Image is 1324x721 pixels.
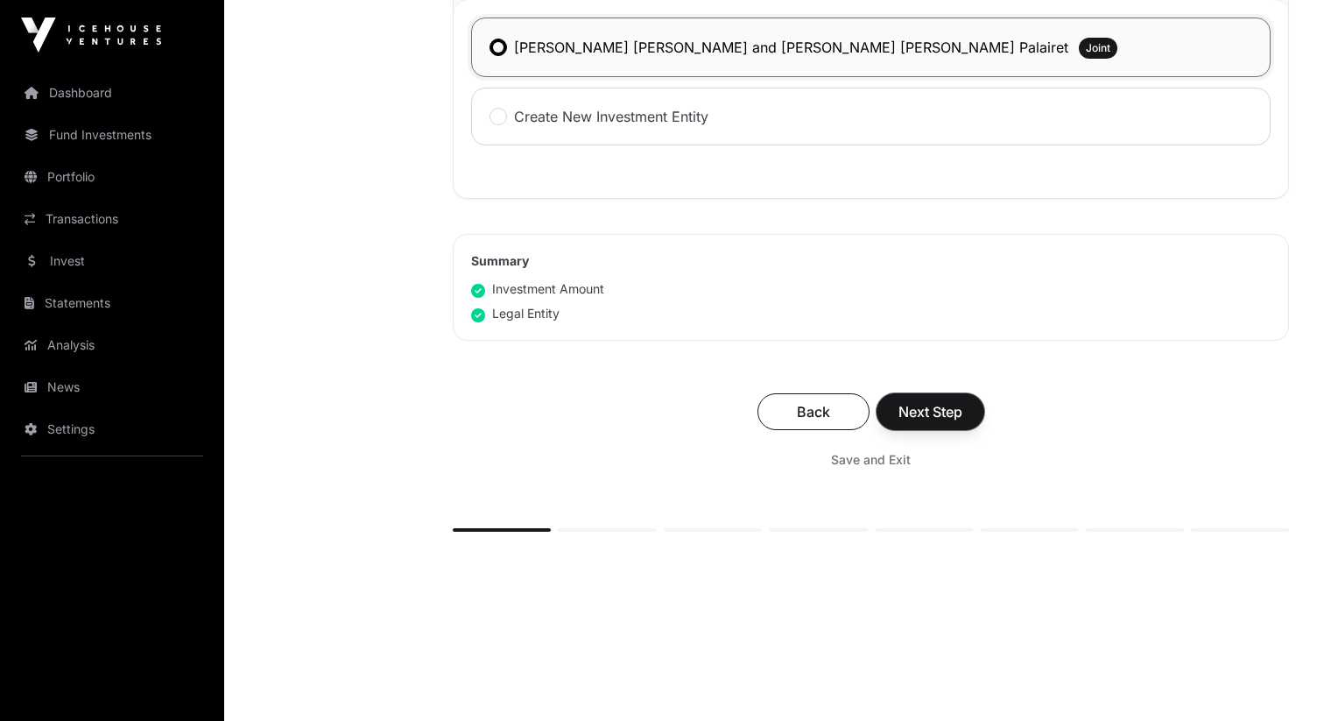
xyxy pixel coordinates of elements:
[14,326,210,364] a: Analysis
[14,284,210,322] a: Statements
[14,242,210,280] a: Invest
[1236,637,1324,721] iframe: Chat Widget
[898,401,962,422] span: Next Step
[14,74,210,112] a: Dashboard
[514,106,708,127] label: Create New Investment Entity
[810,444,932,476] button: Save and Exit
[14,368,210,406] a: News
[14,200,210,238] a: Transactions
[471,252,1271,270] h2: Summary
[779,401,848,422] span: Back
[14,410,210,449] a: Settings
[1086,41,1110,55] span: Joint
[757,393,870,430] button: Back
[471,280,604,298] div: Investment Amount
[14,158,210,196] a: Portfolio
[831,451,911,469] span: Save and Exit
[21,18,161,53] img: Icehouse Ventures Logo
[471,305,560,322] div: Legal Entity
[514,37,1068,58] label: [PERSON_NAME] [PERSON_NAME] and [PERSON_NAME] [PERSON_NAME] Palairet
[14,116,210,154] a: Fund Investments
[877,393,984,430] button: Next Step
